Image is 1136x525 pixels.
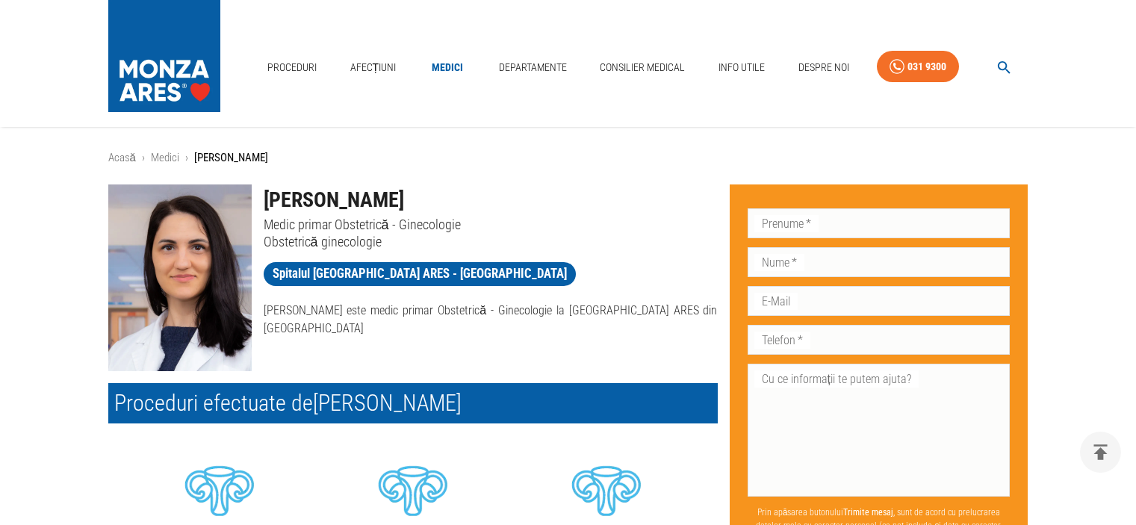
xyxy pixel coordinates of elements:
[493,52,573,83] a: Departamente
[792,52,855,83] a: Despre Noi
[264,264,576,283] span: Spitalul [GEOGRAPHIC_DATA] ARES - [GEOGRAPHIC_DATA]
[264,184,718,216] h1: [PERSON_NAME]
[151,151,179,164] a: Medici
[877,51,959,83] a: 031 9300
[713,52,771,83] a: Info Utile
[142,149,145,167] li: ›
[185,149,188,167] li: ›
[108,149,1028,167] nav: breadcrumb
[344,52,403,83] a: Afecțiuni
[261,52,323,83] a: Proceduri
[843,507,893,518] b: Trimite mesaj
[907,58,946,76] div: 031 9300
[264,262,576,286] a: Spitalul [GEOGRAPHIC_DATA] ARES - [GEOGRAPHIC_DATA]
[264,216,718,233] p: Medic primar Obstetrică - Ginecologie
[194,149,268,167] p: [PERSON_NAME]
[1080,432,1121,473] button: delete
[108,184,252,371] img: Dr. Nicoleta Fodoran
[423,52,471,83] a: Medici
[594,52,691,83] a: Consilier Medical
[108,151,136,164] a: Acasă
[108,383,718,423] h2: Proceduri efectuate de [PERSON_NAME]
[264,233,718,250] p: Obstetrică ginecologie
[264,302,718,338] p: [PERSON_NAME] este medic primar Obstetrică - Ginecologie la [GEOGRAPHIC_DATA] ARES din [GEOGRAPHI...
